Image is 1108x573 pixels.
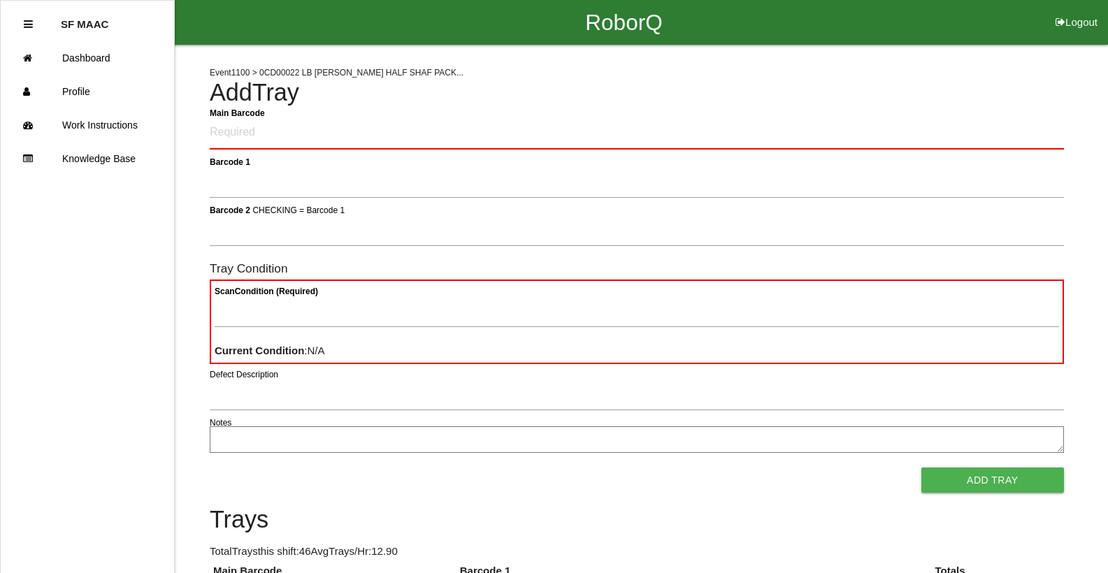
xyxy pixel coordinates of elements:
p: SF MAAC [61,8,108,30]
h4: Trays [210,507,1064,533]
label: Defect Description [210,368,278,381]
b: Barcode 1 [210,157,250,166]
p: Total Trays this shift: 46 Avg Trays /Hr: 12.90 [210,544,1064,560]
b: Current Condition [215,344,304,356]
h4: Add Tray [210,80,1064,106]
input: Required [210,117,1064,150]
span: : N/A [215,344,325,356]
b: Main Barcode [210,108,265,117]
div: Close [24,8,33,41]
a: Dashboard [1,41,174,75]
label: Notes [210,416,231,429]
span: CHECKING = Barcode 1 [252,205,345,215]
button: Add Tray [921,467,1064,493]
a: Profile [1,75,174,108]
b: Scan Condition (Required) [215,286,318,296]
h6: Tray Condition [210,262,1064,275]
a: Knowledge Base [1,142,174,175]
span: Event 1100 > 0CD00022 LB [PERSON_NAME] HALF SHAF PACK... [210,68,463,78]
a: Work Instructions [1,108,174,142]
b: Barcode 2 [210,205,250,215]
